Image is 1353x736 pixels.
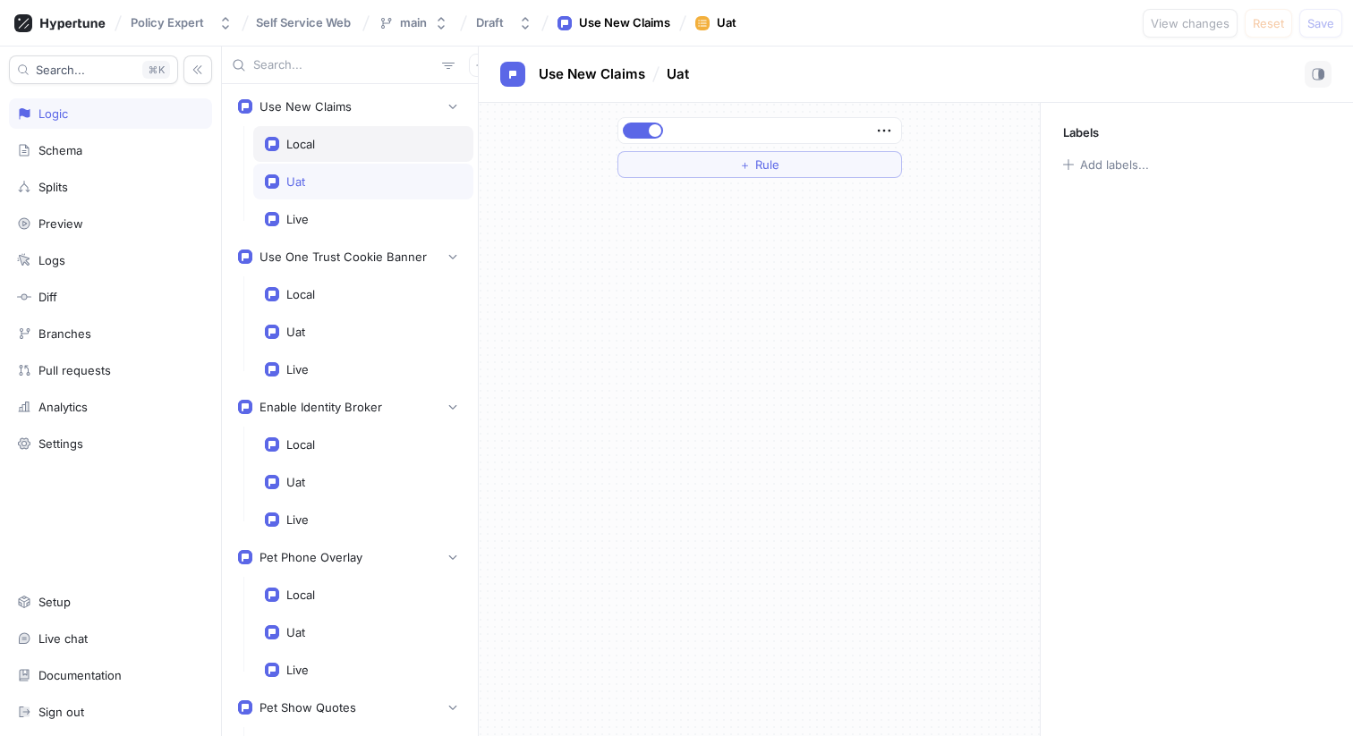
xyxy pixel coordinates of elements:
button: View changes [1143,9,1238,38]
div: Uat [286,625,305,639]
div: Enable Identity Broker [260,400,382,414]
span: View changes [1151,18,1230,29]
div: Live [286,212,309,226]
a: Documentation [9,660,212,690]
span: Search... [36,64,85,75]
button: ＋Rule [617,151,902,178]
div: Logic [38,106,68,121]
div: Local [286,588,315,602]
div: Pull requests [38,363,111,377]
div: Local [286,437,315,452]
button: Reset [1245,9,1292,38]
div: Pet Show Quotes [260,700,356,715]
div: Documentation [38,668,122,682]
button: main [371,8,455,38]
span: Rule [755,159,779,170]
div: Preview [38,216,83,231]
div: K [142,61,170,79]
div: Live [286,512,309,527]
div: Live [286,663,309,677]
div: Branches [38,326,91,341]
button: Save [1299,9,1342,38]
p: Use New Claims [539,64,645,85]
div: Schema [38,143,82,157]
div: Live [286,362,309,376]
div: Uat [717,14,736,32]
span: ＋ [739,159,751,170]
button: Draft [469,8,540,38]
span: Save [1307,18,1334,29]
div: Policy Expert [131,15,204,30]
span: Self Service Web [256,16,351,29]
input: Search... [253,56,435,74]
div: Analytics [38,400,88,414]
div: Sign out [38,705,84,719]
div: Use New Claims [260,99,352,114]
div: Diff [38,290,57,304]
div: Settings [38,436,83,451]
p: Labels [1063,125,1099,140]
div: Local [286,287,315,301]
div: Setup [38,595,71,609]
div: main [400,15,427,30]
button: Search...K [9,55,178,84]
div: Add labels... [1080,159,1149,171]
div: Uat [286,174,305,189]
div: Local [286,137,315,151]
div: Splits [38,180,68,194]
div: Uat [286,325,305,339]
div: Logs [38,253,65,267]
button: Add labels... [1057,153,1153,176]
div: Live chat [38,631,88,646]
button: Policy Expert [123,8,240,38]
span: Reset [1253,18,1284,29]
div: Pet Phone Overlay [260,550,362,564]
div: Use One Trust Cookie Banner [260,250,427,264]
div: Uat [286,475,305,489]
div: Use New Claims [579,14,670,32]
div: Draft [476,15,504,30]
p: Uat [667,64,689,85]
